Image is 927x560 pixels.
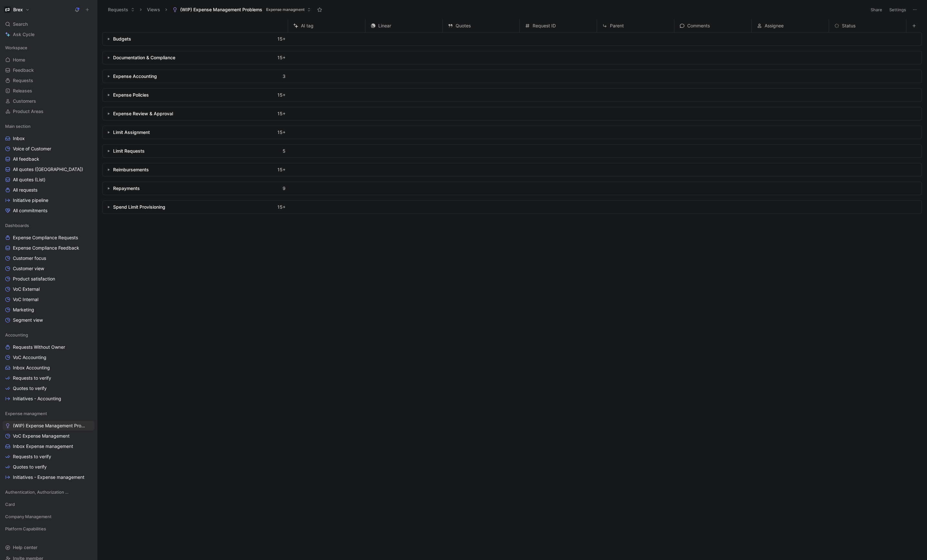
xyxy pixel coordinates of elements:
div: Accounting [3,330,94,340]
span: Inbox [13,135,25,142]
span: Customer view [13,265,44,272]
span: VoC Expense Management [13,433,70,439]
div: AccountingRequests Without OwnerVoC AccountingInbox AccountingRequests to verifyQuotes to verifyI... [3,330,94,403]
span: Parent [610,22,624,30]
a: All quotes ([GEOGRAPHIC_DATA]) [3,165,94,174]
span: Inbox Expense management [13,443,73,450]
a: Requests [3,76,94,85]
span: VoC External [13,286,40,292]
div: Expense Policies [113,91,149,99]
a: Segment view [3,315,94,325]
span: Authentication, Authorization & Auditing [5,489,70,495]
div: Assignee [752,22,829,30]
div: Expense managment [3,409,94,418]
span: Feedback [13,67,34,73]
a: VoC Accounting [3,353,94,362]
a: All requests [3,185,94,195]
span: Initiative pipeline [13,197,48,204]
span: 9 [283,185,285,192]
span: 15 + [277,54,285,62]
span: Voice of Customer [13,146,51,152]
a: Product Areas [3,107,94,116]
button: BrexBrex [3,5,31,14]
a: Inbox [3,134,94,143]
span: All commitments [13,207,47,214]
div: Spend Limit Provisioning [113,203,165,211]
span: VoC Accounting [13,354,46,361]
span: All quotes (List) [13,176,45,183]
span: All requests [13,187,37,193]
a: Initiative pipeline [3,195,94,205]
a: Initiatives - Accounting [3,394,94,403]
button: (WIP) Expense Management ProblemsExpense managment [169,5,314,14]
span: Expense Compliance Requests [13,234,78,241]
span: Ask Cycle [13,31,34,38]
span: Requests to verify [13,453,51,460]
h1: Brex [13,7,23,13]
span: 15 + [277,91,285,99]
span: Customer focus [13,255,46,261]
div: Authentication, Authorization & Auditing [3,487,94,497]
span: Customers [13,98,36,104]
span: Quotes to verify [13,464,47,470]
img: Brex [4,6,11,13]
span: Product satisfaction [13,276,55,282]
div: Main section [3,121,94,131]
span: VoC Internal [13,296,38,303]
div: Help center [3,543,94,552]
a: Releases [3,86,94,96]
span: Inbox Accounting [13,365,50,371]
a: All commitments [3,206,94,215]
span: Initiatives - Accounting [13,395,61,402]
span: All feedback [13,156,39,162]
div: Expense managment(WIP) Expense Management ProblemsVoC Expense ManagementInbox Expense managementR... [3,409,94,482]
span: Search [13,20,28,28]
a: Product satisfaction [3,274,94,284]
button: Share [868,5,885,14]
a: All quotes (List) [3,175,94,185]
div: Company Management [3,512,94,523]
span: Quotes to verify [13,385,47,392]
span: Main section [5,123,31,129]
a: Requests to verify [3,373,94,383]
span: 15 + [277,128,285,136]
span: 5 [283,147,285,155]
div: Search [3,19,94,29]
a: Expense Compliance Feedback [3,243,94,253]
span: 15 + [277,35,285,43]
div: DashboardsExpense Compliance RequestsExpense Compliance FeedbackCustomer focusCustomer viewProduc... [3,221,94,325]
a: Expense Compliance Requests [3,233,94,242]
a: (WIP) Expense Management Problems [3,421,94,431]
a: VoC External [3,284,94,294]
span: Assignee [765,22,784,30]
div: Company Management [3,512,94,521]
a: Initiatives - Expense management [3,472,94,482]
div: Parent [597,22,674,30]
span: AI tag [301,22,314,30]
span: 15 + [277,166,285,174]
div: Quotes [443,22,520,30]
a: Inbox Accounting [3,363,94,373]
a: Customer view [3,264,94,273]
a: Voice of Customer [3,144,94,154]
span: Workspace [5,44,27,51]
span: Quotes [456,22,471,30]
button: Views [144,5,163,14]
a: Customers [3,96,94,106]
div: Card [3,499,94,509]
span: Requests Without Owner [13,344,65,350]
button: Settings [886,5,909,14]
span: Linear [378,22,391,30]
span: (WIP) Expense Management Problems [180,6,262,13]
span: 15 + [277,203,285,211]
span: 3 [283,72,285,80]
a: Customer focus [3,253,94,263]
span: All quotes ([GEOGRAPHIC_DATA]) [13,166,83,173]
span: Expense Compliance Feedback [13,245,79,251]
div: Dashboards [3,221,94,230]
a: Home [3,55,94,65]
span: Status [842,22,855,30]
span: Expense managment [5,410,47,417]
div: Reimbursements [113,166,149,174]
div: Limit Assignment [113,128,150,136]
